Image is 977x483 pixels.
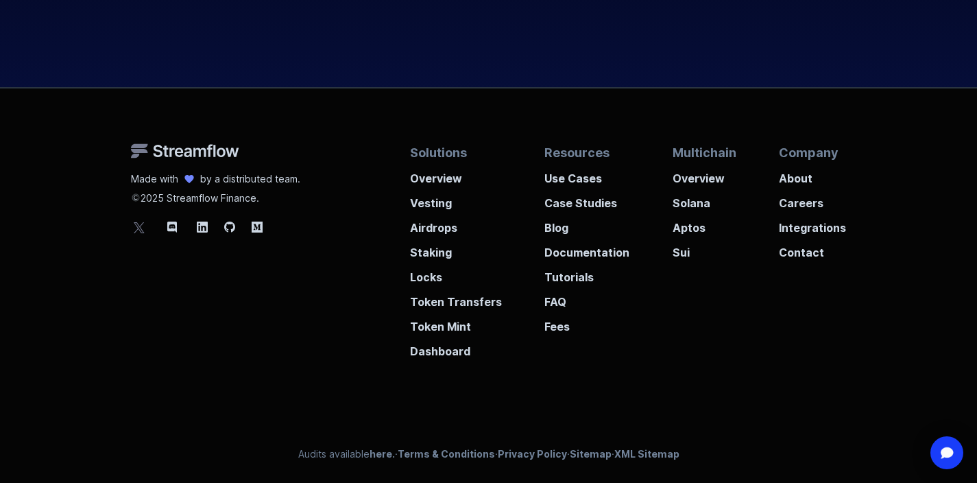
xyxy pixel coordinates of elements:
[131,143,239,158] img: Streamflow Logo
[779,143,846,162] p: Company
[779,162,846,187] a: About
[410,211,502,236] a: Airdrops
[673,236,736,261] a: Sui
[410,261,502,285] a: Locks
[544,310,629,335] a: Fees
[544,261,629,285] a: Tutorials
[673,143,736,162] p: Multichain
[544,162,629,187] a: Use Cases
[544,211,629,236] a: Blog
[410,187,502,211] a: Vesting
[131,172,178,186] p: Made with
[930,436,963,469] div: Open Intercom Messenger
[370,448,395,460] a: here.
[779,187,846,211] a: Careers
[410,310,502,335] a: Token Mint
[779,236,846,261] a: Contact
[410,236,502,261] a: Staking
[544,187,629,211] a: Case Studies
[410,335,502,360] a: Dashboard
[200,172,300,186] p: by a distributed team.
[673,211,736,236] a: Aptos
[779,211,846,236] a: Integrations
[131,186,300,205] p: 2025 Streamflow Finance.
[410,143,502,162] p: Solutions
[298,447,679,461] p: Audits available · · · ·
[544,236,629,261] a: Documentation
[410,285,502,310] a: Token Transfers
[498,448,567,460] a: Privacy Policy
[673,162,736,187] a: Overview
[410,162,502,187] a: Overview
[614,448,679,460] a: XML Sitemap
[398,448,495,460] a: Terms & Conditions
[673,187,736,211] a: Solana
[570,448,612,460] a: Sitemap
[544,143,629,162] p: Resources
[544,285,629,310] a: FAQ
